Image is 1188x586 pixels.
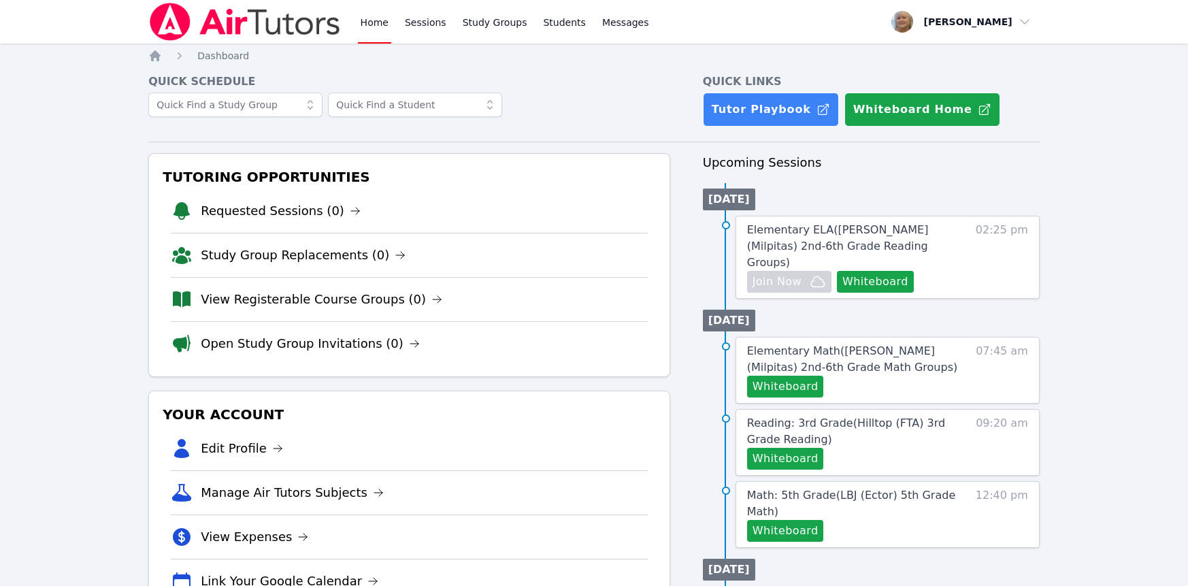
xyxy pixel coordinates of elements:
[328,93,502,117] input: Quick Find a Student
[844,93,1000,127] button: Whiteboard Home
[201,246,406,265] a: Study Group Replacements (0)
[976,222,1028,293] span: 02:25 pm
[703,153,1040,172] h3: Upcoming Sessions
[201,439,283,458] a: Edit Profile
[747,520,824,542] button: Whiteboard
[160,402,659,427] h3: Your Account
[703,559,755,581] li: [DATE]
[747,489,956,518] span: Math: 5th Grade ( LBJ (Ector) 5th Grade Math )
[747,417,945,446] span: Reading: 3rd Grade ( Hilltop (FTA) 3rd Grade Reading )
[197,49,249,63] a: Dashboard
[976,343,1028,397] span: 07:45 am
[201,201,361,221] a: Requested Sessions (0)
[753,274,802,290] span: Join Now
[201,290,442,309] a: View Registerable Course Groups (0)
[148,49,1040,63] nav: Breadcrumb
[148,3,341,41] img: Air Tutors
[148,93,323,117] input: Quick Find a Study Group
[602,16,649,29] span: Messages
[976,415,1028,470] span: 09:20 am
[837,271,914,293] button: Whiteboard
[747,376,824,397] button: Whiteboard
[976,487,1028,542] span: 12:40 pm
[201,334,420,353] a: Open Study Group Invitations (0)
[160,165,659,189] h3: Tutoring Opportunities
[747,448,824,470] button: Whiteboard
[747,271,831,293] button: Join Now
[747,344,957,374] span: Elementary Math ( [PERSON_NAME] (Milpitas) 2nd-6th Grade Math Groups )
[197,50,249,61] span: Dashboard
[747,222,958,271] a: Elementary ELA([PERSON_NAME] (Milpitas) 2nd-6th Grade Reading Groups)
[201,527,308,547] a: View Expenses
[747,487,958,520] a: Math: 5th Grade(LBJ (Ector) 5th Grade Math)
[703,93,839,127] a: Tutor Playbook
[747,223,929,269] span: Elementary ELA ( [PERSON_NAME] (Milpitas) 2nd-6th Grade Reading Groups )
[703,310,755,331] li: [DATE]
[747,415,958,448] a: Reading: 3rd Grade(Hilltop (FTA) 3rd Grade Reading)
[703,74,1040,90] h4: Quick Links
[747,343,958,376] a: Elementary Math([PERSON_NAME] (Milpitas) 2nd-6th Grade Math Groups)
[201,483,384,502] a: Manage Air Tutors Subjects
[703,189,755,210] li: [DATE]
[148,74,670,90] h4: Quick Schedule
